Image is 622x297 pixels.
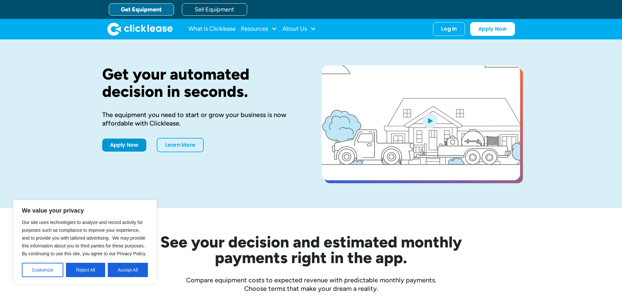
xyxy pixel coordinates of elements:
span: Our site uses technologies to analyze and record activity for purposes such as compliance to impr... [22,220,146,256]
div: The equipment you need to start or grow your business is now affordable with Clicklease. [102,111,301,127]
h2: See your decision and estimated monthly payments right in the app. [128,234,494,265]
h1: Get your automated decision in seconds. [102,66,301,100]
div: About Us [282,22,316,36]
a: open lightbox [322,66,520,180]
a: Sell Equipment [182,3,247,16]
img: Blue play button logo on a light blue circular background [421,111,439,130]
a: What Is Clicklease [188,22,236,36]
div: Resources [241,22,277,36]
a: Get Equipment [109,3,174,16]
button: Reject All [66,263,105,277]
div: Compare equipment costs to expected revenue with predictable monthly payments. Choose terms that ... [102,276,520,293]
img: Clicklease logo [107,22,173,36]
div: Log In [441,26,457,32]
p: We value your privacy [22,207,148,215]
a: Apply Now [102,139,146,152]
button: Accept All [108,263,148,277]
button: Customize [22,263,63,277]
a: Apply Now [470,22,515,36]
a: home [107,22,173,36]
div: We value your privacy [13,200,157,284]
a: Learn More [157,138,204,152]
